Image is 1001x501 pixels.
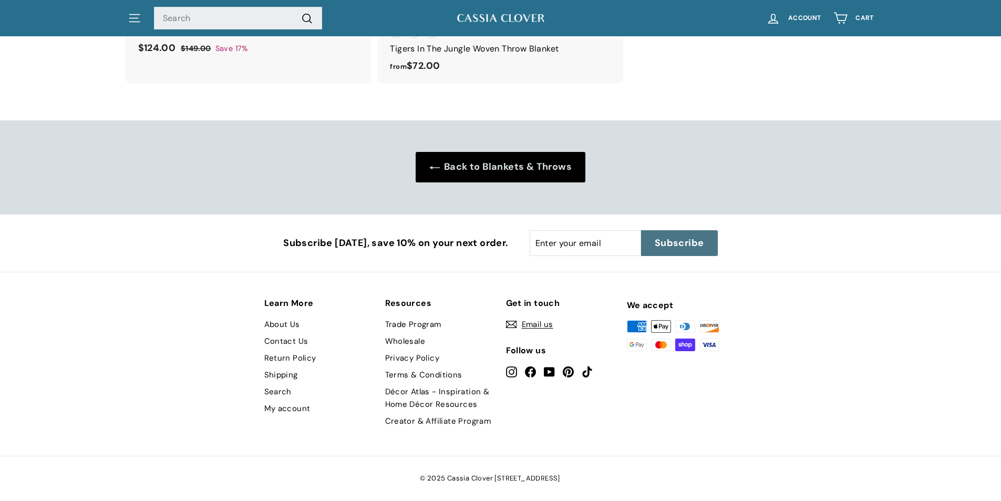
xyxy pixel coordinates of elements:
div: Tigers In The Jungle Woven Throw Blanket [390,42,611,56]
a: Trade Program [385,316,441,333]
input: Enter your email [530,230,641,257]
a: Email us [506,316,553,333]
div: Follow us [506,344,616,357]
a: Shipping [264,366,298,383]
span: $72.00 [390,59,440,72]
span: $124.00 [138,42,176,54]
a: Return Policy [264,350,316,366]
a: Creator & Affiliate Program [385,413,491,430]
a: My account [264,400,311,417]
span: from [390,62,407,71]
a: Contact Us [264,333,308,350]
span: Cart [855,15,873,22]
span: © 2025 Cassia Clover [STREET_ADDRESS] [420,472,571,485]
h2: Resources [385,299,496,308]
a: Wholesale [385,333,426,350]
div: We accept [627,299,737,312]
a: Account [760,3,827,34]
a: Décor Atlas - Inspiration & Home Décor Resources [385,383,496,413]
a: About Us [264,316,300,333]
a: Terms & Conditions [385,366,462,383]
button: Subscribe [641,230,718,257]
span: Subscribe [655,237,704,250]
span: Account [788,15,821,22]
a: Back to Blankets & Throws [416,152,585,182]
p: Subscribe [DATE], save 10% on your next order. [283,236,508,251]
input: Search [154,7,322,30]
a: Privacy Policy [385,350,440,366]
h2: Get in touch [506,299,616,308]
a: Search [264,383,292,400]
span: Save 17% [215,43,248,55]
span: Email us [522,318,553,331]
a: Cart [827,3,880,34]
h2: Learn More [264,299,375,308]
span: $149.00 [181,44,211,53]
